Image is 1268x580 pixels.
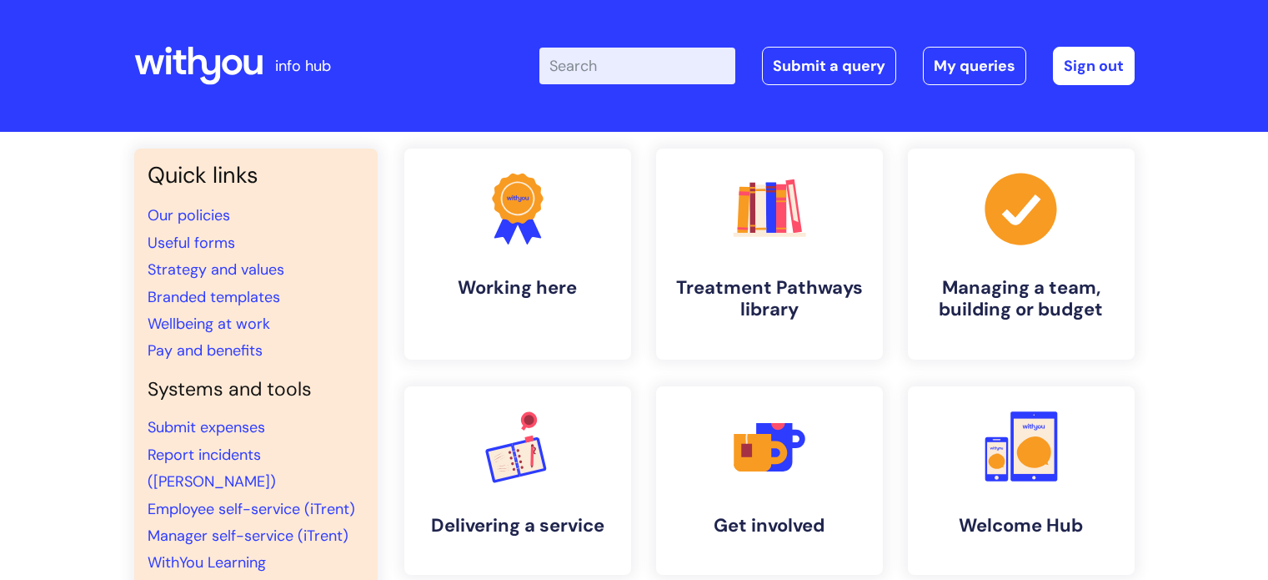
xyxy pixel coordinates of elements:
a: My queries [923,47,1026,85]
a: Welcome Hub [908,386,1135,575]
a: WithYou Learning [148,552,266,572]
a: Useful forms [148,233,235,253]
a: Branded templates [148,287,280,307]
a: Pay and benefits [148,340,263,361]
a: Sign out [1053,47,1135,85]
a: Employee self-service (iTrent) [148,499,355,519]
h4: Welcome Hub [921,515,1121,537]
h3: Quick links [148,162,364,189]
h4: Working here [418,277,618,299]
a: Treatment Pathways library [656,149,883,360]
div: | - [539,47,1135,85]
a: Submit a query [762,47,896,85]
a: Report incidents ([PERSON_NAME]) [148,445,276,492]
h4: Systems and tools [148,378,364,401]
h4: Managing a team, building or budget [921,277,1121,321]
a: Strategy and values [148,260,284,280]
a: Manager self-service (iTrent) [148,526,348,546]
h4: Treatment Pathways library [669,277,870,321]
a: Working here [404,149,631,360]
a: Delivering a service [404,386,631,575]
p: info hub [275,53,331,79]
a: Submit expenses [148,417,265,437]
h4: Get involved [669,515,870,537]
a: Our policies [148,205,230,225]
input: Search [539,48,735,84]
a: Get involved [656,386,883,575]
a: Wellbeing at work [148,314,270,334]
a: Managing a team, building or budget [908,149,1135,360]
h4: Delivering a service [418,515,618,537]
